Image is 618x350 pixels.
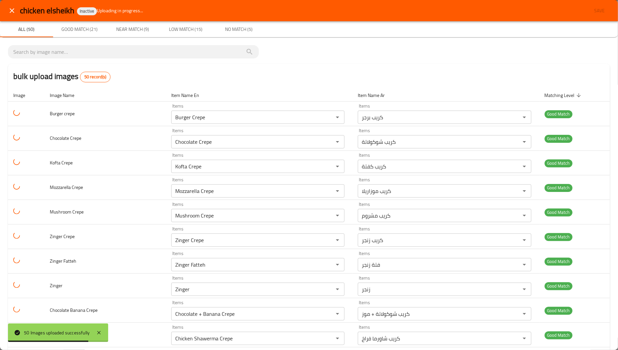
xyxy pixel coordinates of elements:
button: Open [333,235,342,245]
div: Inactive [77,7,97,15]
span: Mushroom Crepe [50,208,84,216]
span: Low Match (15) [163,25,208,34]
span: Good Match [545,233,573,241]
button: Open [333,211,342,220]
button: Open [333,162,342,171]
span: No Match (5) [216,25,262,34]
span: Kofta Crepe [50,158,73,167]
span: Zinger Crepe [50,232,75,241]
span: Zinger [50,281,62,290]
span: Good Match [545,282,573,290]
span: Uploading in progress... [97,7,143,14]
span: Good Match [545,184,573,192]
span: 50 record(s) [80,74,110,80]
th: Item Name Ar [352,89,539,102]
button: Open [333,113,342,122]
button: Open [520,260,529,269]
th: Image [8,89,44,102]
span: Matching Level [545,91,583,99]
span: Good Match (21) [57,25,102,34]
button: Open [333,334,342,343]
div: Total records count [80,72,111,82]
button: Open [520,186,529,196]
span: Good Match [545,159,573,167]
button: Open [333,260,342,269]
button: Open [520,334,529,343]
span: Good Match [545,258,573,265]
button: Open [333,186,342,196]
button: Open [520,211,529,220]
span: Chocolate Crepe [50,134,81,142]
span: Good Match [545,331,573,339]
button: Open [333,309,342,318]
div: 50 Images uploaded successfully [24,329,90,336]
button: Open [333,285,342,294]
button: Open [333,137,342,146]
th: Item Name En [166,89,352,102]
button: Open [520,235,529,245]
button: Open [520,309,529,318]
button: Open [520,137,529,146]
button: Open [520,162,529,171]
span: Inactive [77,8,97,14]
span: Near Match (9) [110,25,155,34]
span: chicken elsheikh [20,3,74,18]
span: Mozzarella Crepe [50,183,83,192]
button: close [4,3,20,19]
span: Good Match [545,110,573,118]
span: Burger crepe [50,109,75,118]
span: Image Name [50,91,83,99]
h2: bulk upload images [13,70,111,82]
span: Zinger Fatteh [50,257,76,265]
input: search [13,46,254,57]
span: Good Match [545,135,573,142]
span: Good Match [545,307,573,314]
span: All (50) [4,25,49,34]
span: Good Match [545,209,573,216]
button: Open [520,285,529,294]
button: Open [520,113,529,122]
span: Chocolate Banana Crepe [50,306,98,314]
